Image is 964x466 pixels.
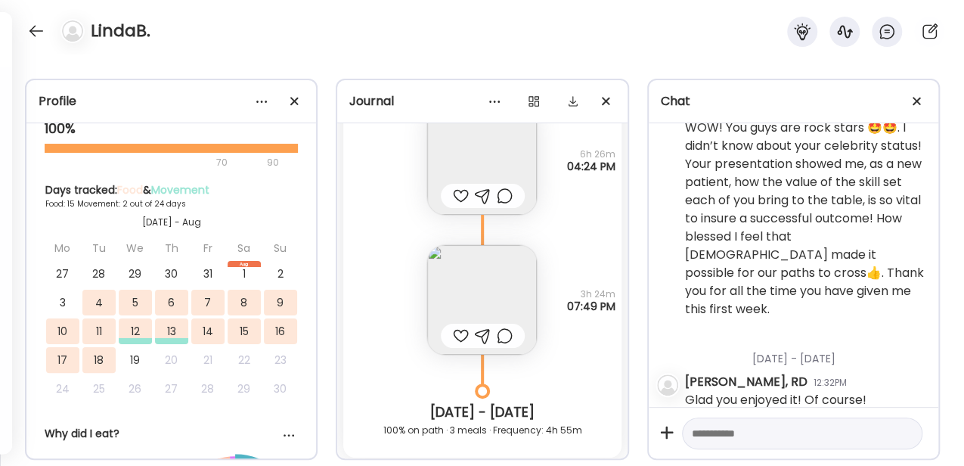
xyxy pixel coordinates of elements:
div: Saw the video on YouTube of you and [PERSON_NAME] with [PERSON_NAME]. WOW! You guys are rock star... [685,82,926,318]
div: 18 [82,347,116,373]
div: 28 [191,376,225,402]
div: Journal [349,92,615,110]
div: 13 [155,318,188,344]
div: 8 [228,290,261,315]
span: Food [117,182,143,197]
div: [DATE] - Aug [45,216,298,229]
div: 19 [119,347,152,373]
span: Movement [151,182,209,197]
div: Sa [228,235,261,261]
div: [PERSON_NAME], RD [685,373,807,391]
div: 6 [155,290,188,315]
div: 30 [155,261,188,287]
span: 3h 24m [567,288,615,300]
span: 04:24 PM [567,160,615,172]
span: 6h 26m [567,148,615,160]
div: 29 [119,261,152,287]
div: 24 [46,376,79,402]
div: 26 [119,376,152,402]
div: Mo [46,235,79,261]
div: 17 [46,347,79,373]
div: 22 [228,347,261,373]
div: 23 [264,347,297,373]
h4: LindaB. [91,19,150,43]
div: 15 [228,318,261,344]
div: 100% on path · 3 meals · Frequency: 4h 55m [355,421,609,440]
div: Aug [228,261,261,267]
div: Fr [191,235,225,261]
div: 7 [191,290,225,315]
div: 90 [265,154,281,172]
div: 25 [82,376,116,402]
span: 07:49 PM [567,300,615,312]
div: 20 [155,347,188,373]
div: [DATE] - [DATE] [355,403,609,421]
div: Days tracked: & [45,182,298,198]
div: 9 [264,290,297,315]
div: 27 [46,261,79,287]
div: 4 [82,290,116,315]
div: 27 [155,376,188,402]
img: images%2FrYmowKdd3sNiGaVUJ532DWvZ6YJ3%2F9fBJ2ZS9lf9ndfZ4HLkx%2FqKC1KQTTr2fPSInsiito_240 [427,245,537,355]
img: images%2FrYmowKdd3sNiGaVUJ532DWvZ6YJ3%2FXnxm5Gy7od7NF1OPBuVT%2FybHXzUyu21Whuo0Ul9I2_240 [427,105,537,215]
div: 28 [82,261,116,287]
div: 1 [228,261,261,287]
div: 12:32PM [814,376,847,390]
div: 10 [46,318,79,344]
div: Food: 15 Movement: 2 out of 24 days [45,198,298,210]
div: We [119,235,152,261]
div: 5 [119,290,152,315]
div: Th [155,235,188,261]
div: 2 [264,261,297,287]
div: 100% [45,120,298,138]
div: 70 [45,154,262,172]
div: 3 [46,290,79,315]
img: bg-avatar-default.svg [62,20,83,42]
div: 12 [119,318,152,344]
img: bg-avatar-default.svg [657,374,678,396]
div: 14 [191,318,225,344]
div: 29 [228,376,261,402]
div: 30 [264,376,297,402]
div: Profile [39,92,304,110]
div: 21 [191,347,225,373]
div: 31 [191,261,225,287]
div: Why did I eat? [45,426,298,442]
div: [DATE] - [DATE] [685,333,926,373]
div: Su [264,235,297,261]
div: Chat [661,92,926,110]
div: Tu [82,235,116,261]
div: 11 [82,318,116,344]
div: Glad you enjoyed it! Of course! [685,391,866,409]
div: 16 [264,318,297,344]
